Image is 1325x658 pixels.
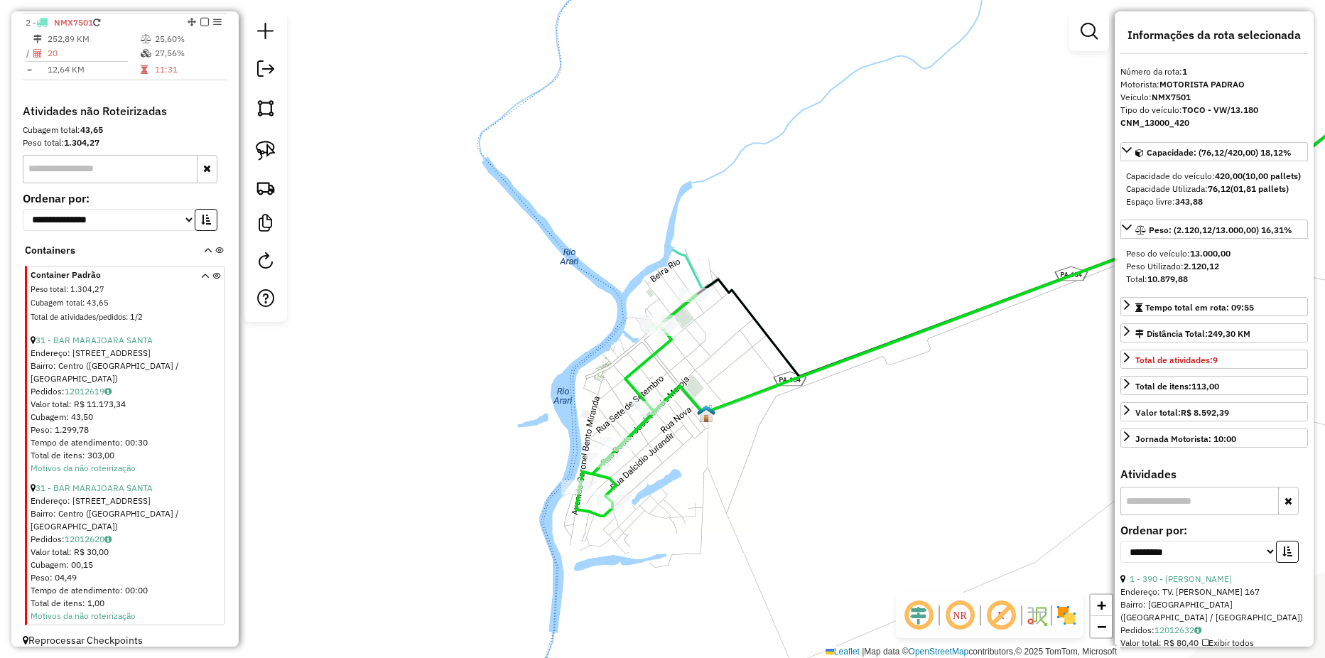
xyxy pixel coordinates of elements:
div: Peso Utilizado: [1126,260,1302,273]
div: Peso: 1.299,78 [31,424,222,436]
a: Zoom in [1091,595,1112,616]
span: + [1097,596,1106,614]
div: Capacidade Utilizada: [1126,183,1302,195]
span: 2 - [26,17,100,28]
a: 12012620 [65,534,112,544]
strong: (10,00 pallets) [1243,171,1301,181]
a: 12012632 [1154,625,1201,635]
span: Capacidade: (76,12/420,00) 18,12% [1147,147,1292,158]
h4: Atividades [1120,468,1308,481]
td: 12,64 KM [47,63,140,77]
i: Distância Total [33,35,42,43]
span: Peso do veículo: [1126,248,1231,259]
div: Espaço livre: [1126,195,1302,208]
span: Total de atividades/pedidos [31,312,126,322]
i: Veículo já utilizado nesta sessão [93,18,100,27]
div: Motorista: [1120,78,1308,91]
h4: Informações da rota selecionada [1120,28,1308,42]
div: Pedidos: [31,533,222,546]
em: Finalizar rota [200,18,209,26]
strong: NMX7501 [1152,92,1191,102]
span: Peso total [31,284,66,294]
img: Fluxo de ruas [1025,604,1048,627]
i: % de utilização da cubagem [141,49,151,58]
span: Total de atividades: [1135,355,1218,365]
div: Peso: (2.120,12/13.000,00) 16,31% [1120,242,1308,291]
i: Observações [104,535,112,544]
div: Cubagem: 43,50 [31,411,222,424]
a: Zoom out [1091,616,1112,637]
i: % de utilização do peso [141,35,151,43]
div: Valor total: R$ 80,40 [1120,637,1308,649]
td: 20 [47,46,140,60]
strong: 343,88 [1175,196,1203,207]
img: Exibir/Ocultar setores [1055,604,1078,627]
strong: 420,00 [1215,171,1243,181]
td: 27,56% [154,46,222,60]
span: − [1097,617,1106,635]
i: Observações [1194,626,1201,635]
span: Tempo total em rota: 09:55 [1145,302,1254,313]
strong: 10.879,88 [1147,274,1188,284]
img: Criar rota [256,178,276,198]
a: OpenStreetMap [909,647,969,657]
td: 11:31 [154,63,222,77]
div: Capacidade do veículo: [1126,170,1302,183]
a: 12012619 [65,386,112,397]
span: NMX7501 [54,17,93,28]
div: Valor total: R$ 11.173,34 [31,398,222,411]
strong: 1.304,27 [64,137,99,148]
button: Ordem crescente [195,209,217,231]
a: Total de atividades:9 [1120,350,1308,369]
div: Bairro: [GEOGRAPHIC_DATA] ([GEOGRAPHIC_DATA] / [GEOGRAPHIC_DATA]) [1120,598,1308,624]
div: Map data © contributors,© 2025 TomTom, Microsoft [822,646,1120,658]
a: Capacidade: (76,12/420,00) 18,12% [1120,142,1308,161]
i: Observações [104,387,112,396]
span: Ocultar NR [943,598,977,632]
strong: 2.120,12 [1184,261,1219,271]
span: Cubagem total [31,298,82,308]
span: Peso: (2.120,12/13.000,00) 16,31% [1149,225,1292,235]
img: Selecionar atividades - polígono [256,98,276,118]
label: Ordenar por: [1120,522,1308,539]
strong: 113,00 [1191,381,1219,392]
div: Peso: 04,49 [31,571,222,584]
div: Endereço: [STREET_ADDRESS] [31,347,222,360]
span: Ocultar deslocamento [902,598,936,632]
div: Endereço: [STREET_ADDRESS] [31,495,222,507]
div: Total de itens: [1135,380,1219,393]
div: Cubagem total: [23,124,227,136]
i: Tempo total em rota [141,65,148,74]
span: Reprocessar Checkpoints [23,634,143,647]
div: Tempo de atendimento: 00:00 [31,584,222,597]
td: 252,89 KM [47,32,140,46]
label: Ordenar por: [23,190,227,207]
div: Cubagem: 00,15 [31,559,222,571]
strong: R$ 8.592,39 [1181,407,1229,418]
em: Opções [213,18,222,26]
a: Tempo total em rota: 09:55 [1120,297,1308,316]
strong: MOTORISTA PADRAO [1159,79,1245,90]
a: Motivos da não roteirização [31,463,136,473]
strong: 76,12 [1208,183,1231,194]
strong: TOCO - VW/13.180 CNM_13000_420 [1120,104,1258,128]
td: 25,60% [154,32,222,46]
a: Exibir filtros [1075,17,1103,45]
td: / [26,46,33,60]
a: Motivos da não roteirização [31,610,136,621]
a: 31 - BAR MARAJOARA SANTA [36,482,153,493]
div: Total de itens: 1,00 [31,597,222,610]
div: Número da rota: [1120,65,1308,78]
a: 1 - 390 - [PERSON_NAME] [1130,573,1232,584]
span: Container Padrão [31,269,184,281]
span: 1.304,27 [70,284,104,294]
a: Leaflet [826,647,860,657]
img: Arari [697,404,715,423]
div: Jornada Motorista: 10:00 [1135,433,1236,446]
div: Peso total: [23,136,227,149]
div: Valor total: R$ 30,00 [31,546,222,559]
a: 31 - BAR MARAJOARA SANTA [36,335,153,345]
strong: 13.000,00 [1190,248,1231,259]
div: Pedidos: [1120,624,1308,637]
strong: 9 [1213,355,1218,365]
